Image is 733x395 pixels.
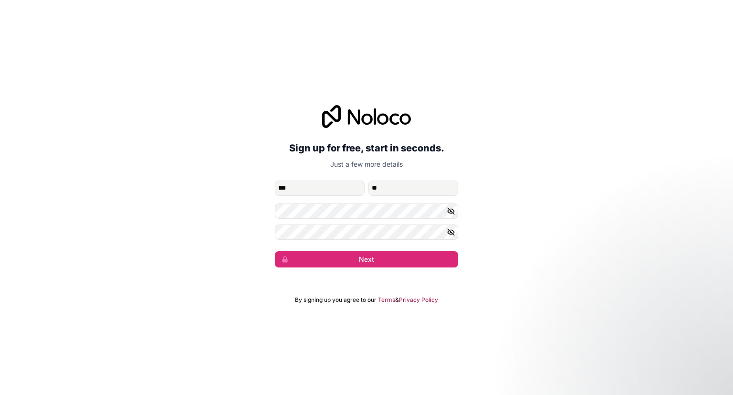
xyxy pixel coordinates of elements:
[275,139,458,157] h2: Sign up for free, start in seconds.
[395,296,399,304] span: &
[275,203,458,219] input: Password
[399,296,438,304] a: Privacy Policy
[368,181,458,196] input: family-name
[295,296,377,304] span: By signing up you agree to our
[275,160,458,169] p: Just a few more details
[275,224,458,240] input: Confirm password
[275,251,458,267] button: Next
[542,323,733,390] iframe: Intercom notifications message
[378,296,395,304] a: Terms
[275,181,365,196] input: given-name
